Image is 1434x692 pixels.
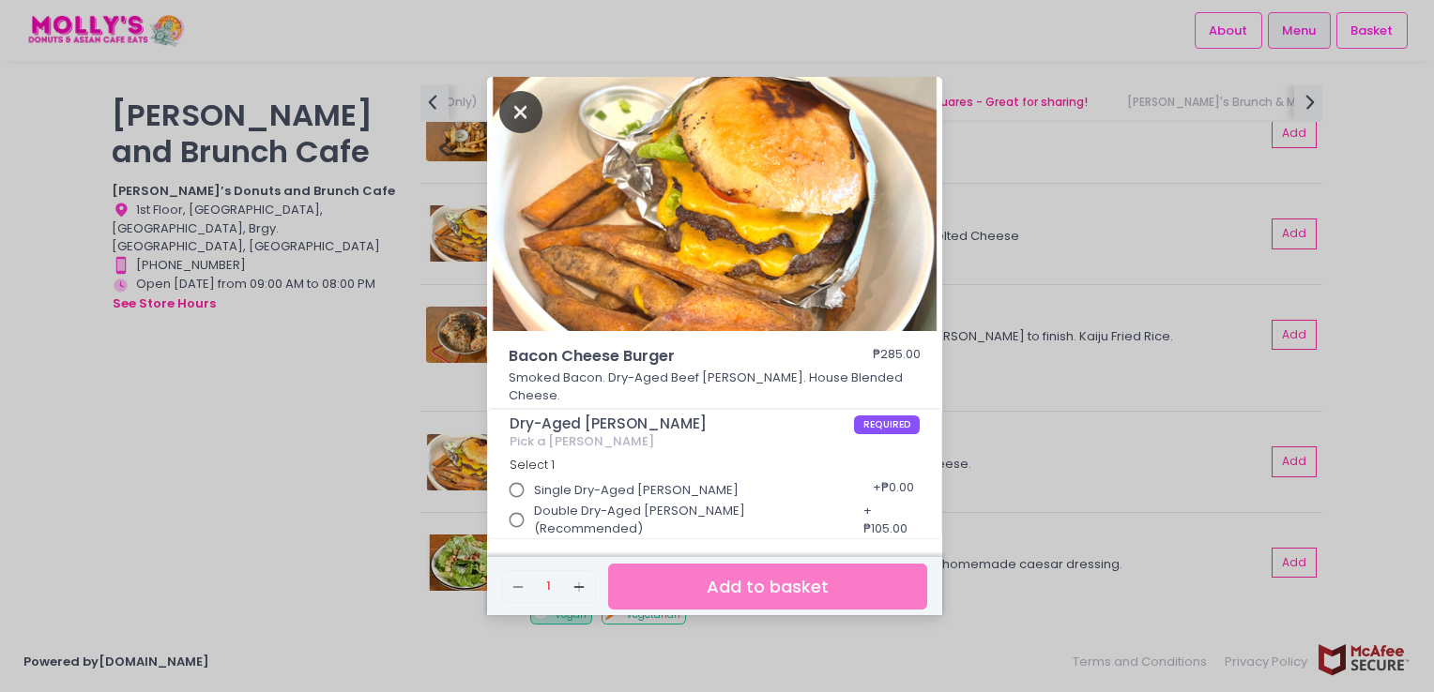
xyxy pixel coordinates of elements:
p: Smoked Bacon. Dry-Aged Beef [PERSON_NAME]. House Blended Cheese. [509,369,922,405]
div: + ₱105.00 [858,495,921,544]
span: Single Dry-Aged [PERSON_NAME] [534,481,739,500]
span: Dry-Aged [PERSON_NAME] [510,415,854,432]
span: REQUIRED [854,415,921,434]
img: Bacon Cheese Burger [487,77,942,332]
button: Close [499,101,542,120]
div: + ₱0.00 [866,473,920,508]
button: Add to basket [608,564,927,609]
div: Pick a [PERSON_NAME] [510,434,921,449]
span: Double Dry-Aged [PERSON_NAME] (Recommended) [534,502,842,538]
div: ₱285.00 [873,345,921,368]
span: Bacon Cheese Burger [509,345,818,368]
span: Select 1 [510,457,555,473]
